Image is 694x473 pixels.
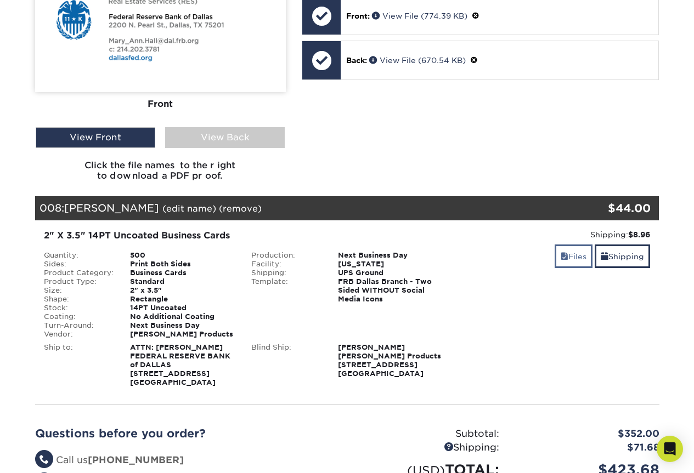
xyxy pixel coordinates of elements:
div: 2" x 3.5" [122,286,243,295]
span: shipping [601,252,608,261]
strong: [PERSON_NAME] [PERSON_NAME] Products [STREET_ADDRESS] [GEOGRAPHIC_DATA] [338,343,441,378]
div: Vendor: [36,330,122,339]
div: Business Cards [122,269,243,277]
div: No Additional Coating [122,312,243,321]
div: FRB Dallas Branch - Two Sided WITHOUT Social Media Icons [330,277,451,304]
div: 2" X 3.5" 14PT Uncoated Business Cards [44,229,443,242]
div: Front [35,92,286,116]
div: 14PT Uncoated [122,304,243,312]
div: Sides: [36,260,122,269]
div: Ship to: [36,343,122,387]
a: View File (774.39 KB) [372,12,467,20]
div: Size: [36,286,122,295]
div: Production: [243,251,330,260]
a: (edit name) [162,203,216,214]
div: [PERSON_NAME] Products [122,330,243,339]
div: Shape: [36,295,122,304]
div: Print Both Sides [122,260,243,269]
a: Shipping [595,244,650,268]
div: $71.68 [507,441,668,455]
div: Template: [243,277,330,304]
span: Back: [346,56,367,65]
div: Shipping: [459,229,651,240]
div: Blind Ship: [243,343,330,378]
h2: Questions before you order? [35,427,339,440]
div: $44.00 [555,200,651,216]
div: Facility: [243,260,330,269]
div: Shipping: [347,441,507,455]
span: [PERSON_NAME] [64,202,159,214]
div: Rectangle [122,295,243,304]
div: Shipping: [243,269,330,277]
strong: [PHONE_NUMBER] [88,454,184,465]
div: Standard [122,277,243,286]
a: View File (670.54 KB) [369,56,466,65]
a: (remove) [219,203,262,214]
strong: ATTN: [PERSON_NAME] FEDERAL RESERVE BANK of DALLAS [STREET_ADDRESS] [GEOGRAPHIC_DATA] [130,343,230,386]
div: 500 [122,251,243,260]
div: Product Type: [36,277,122,286]
div: Next Business Day [122,321,243,330]
div: Coating: [36,312,122,321]
strong: $8.96 [628,230,650,239]
h6: Click the file names to the right to download a PDF proof. [35,160,286,190]
div: Next Business Day [330,251,451,260]
div: $352.00 [507,427,668,441]
div: Quantity: [36,251,122,260]
div: Stock: [36,304,122,312]
div: [US_STATE] [330,260,451,269]
div: UPS Ground [330,269,451,277]
div: Turn-Around: [36,321,122,330]
div: 008: [35,196,555,220]
div: View Back [165,127,285,148]
a: Files [555,244,593,268]
div: Subtotal: [347,427,507,441]
span: files [561,252,568,261]
span: Front: [346,12,370,20]
li: Call us [35,453,339,468]
div: Open Intercom Messenger [657,436,683,462]
div: View Front [36,127,155,148]
iframe: Google Customer Reviews [3,440,93,469]
div: Product Category: [36,269,122,277]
